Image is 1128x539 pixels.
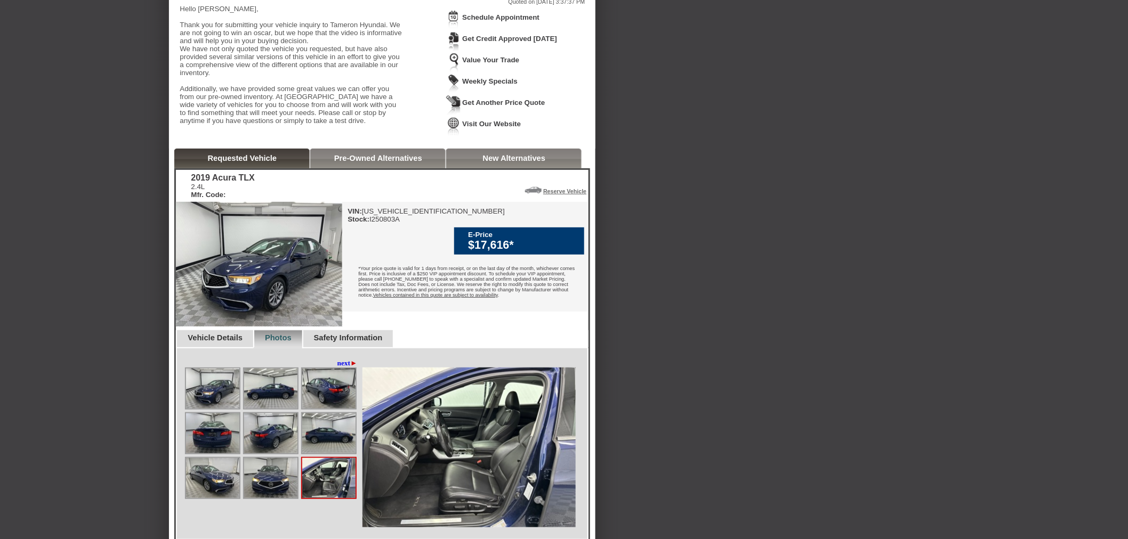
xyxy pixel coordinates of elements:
img: Image.aspx [302,413,356,453]
img: Icon_GetQuote.png [446,95,461,115]
a: Pre-Owned Alternatives [334,154,422,162]
a: Weekly Specials [462,77,517,85]
a: Safety Information [314,333,383,342]
a: Photos [265,333,292,342]
div: 2019 Acura TLX [191,173,254,183]
img: Image.aspx [302,458,356,498]
img: Image.aspx [244,369,297,409]
img: Image.aspx [186,369,239,409]
img: Icon_ReserveVehicleCar.png [525,187,542,193]
a: Get Credit Approved [DATE] [462,35,557,43]
img: Image.aspx [186,413,239,453]
img: 2019 Acura TLX [176,202,342,326]
img: Image.aspx [186,458,239,498]
img: Image.aspx [244,413,297,453]
a: next► [337,359,358,367]
div: 2.4L [191,183,254,199]
img: Icon_WeeklySpecials.png [446,74,461,94]
a: Reserve Vehicle [543,188,586,194]
u: Vehicles contained in this quote are subject to availability [373,292,498,298]
a: Visit Our Website [462,120,521,128]
img: Image.aspx [302,369,356,409]
div: Hello [PERSON_NAME], Thank you for submitting your vehicle inquiry to Tameron Hyundai. We are not... [180,5,404,133]
img: Icon_VisitWebsite.png [446,117,461,136]
div: [US_VEHICLE_IDENTIFICATION_NUMBER] I250803A [348,207,505,223]
div: *Your price quote is valid for 1 days from receipt, or on the last day of the month, whichever co... [342,258,587,308]
img: Icon_ScheduleAppointment.png [446,10,461,30]
img: Image.aspx [244,458,297,498]
a: Get Another Price Quote [462,99,545,107]
div: E-Price [468,231,579,239]
a: Value Your Trade [462,56,519,64]
a: Schedule Appointment [462,13,539,21]
img: Icon_CreditApproval.png [446,31,461,51]
img: Icon_TradeInAppraisal.png [446,53,461,72]
b: VIN: [348,207,362,215]
div: $17,616* [468,239,579,252]
span: ► [350,359,357,367]
a: Vehicle Details [188,333,243,342]
a: New Alternatives [483,154,546,162]
b: Stock: [348,215,369,223]
b: Mfr. Code: [191,191,225,199]
a: Requested Vehicle [208,154,277,162]
img: Image.aspx [362,367,576,527]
